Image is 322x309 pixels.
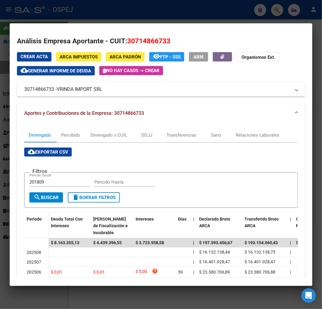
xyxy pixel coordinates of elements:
[93,240,122,245] span: $ 4.439.396,55
[91,213,133,239] datatable-header-cell: Deuda Bruta Neto de Fiscalización e Incobrable
[24,86,291,93] mat-panel-title: 30714866733 -
[237,52,280,61] button: Organismos Ext.
[245,270,275,274] span: $ 23.380.706,88
[176,213,191,239] datatable-header-cell: Dias
[27,217,42,221] span: Período
[290,240,291,245] span: |
[72,194,79,201] mat-icon: delete
[287,213,294,239] datatable-header-cell: |
[61,132,80,138] div: Percibido
[193,240,194,245] span: |
[24,213,48,238] datatable-header-cell: Período
[17,82,305,97] mat-expansion-panel-header: 30714866733 -VRINDA IMPORT SRL
[34,194,41,201] mat-icon: search
[90,132,127,138] div: Devengado x CUIL
[56,52,101,61] button: ARCA Impuestos
[290,259,291,264] span: |
[245,259,275,264] span: $ 16.401.028,47
[34,195,59,200] span: Buscar
[245,250,275,254] span: $ 16.132.138,75
[103,68,159,73] span: No hay casos -> Crear
[29,132,51,138] div: Devengado
[48,213,91,239] datatable-header-cell: Deuda Total Con Intereses
[57,86,102,93] span: VRINDA IMPORT SRL
[199,250,230,254] span: $ 16.132.138,44
[106,52,145,61] button: ARCA Padrón
[245,240,278,245] span: $ 193.154.060,43
[242,213,287,239] datatable-header-cell: Transferido Bruto ARCA
[199,217,230,228] span: Declarado Bruto ARCA
[189,52,208,61] button: ABM
[136,240,164,245] span: $ 3.723.958,58
[290,250,291,254] span: |
[199,240,232,245] span: $ 197.593.456,67
[152,268,158,274] i: help
[51,270,62,274] span: $ 0,01
[110,54,141,60] span: ARCA Padrón
[99,66,163,75] button: No hay casos -> Crear
[51,240,79,245] span: $ 8.163.355,13
[191,213,197,239] datatable-header-cell: |
[245,217,279,228] span: Transferido Bruto ARCA
[27,270,41,274] span: 202506
[21,54,48,59] span: Crear Acta
[17,52,51,61] button: Crear Acta
[28,149,68,155] span: Exportar CSV
[17,66,95,75] button: Generar informe de deuda
[17,36,305,46] h2: Análisis Empresa Aportante - CUIT:
[149,52,184,61] button: FTP - SSS
[72,195,116,200] span: Borrar Filtros
[193,259,194,264] span: |
[160,54,181,60] span: FTP - SSS
[136,268,147,276] span: $ 0,00
[27,260,41,264] span: 202507
[199,259,230,264] span: $ 16.401.028,47
[211,132,221,138] div: Sano
[194,54,204,60] span: ABM
[301,288,316,303] div: Open Intercom Messenger
[127,37,170,45] span: 30714866733
[21,67,28,74] mat-icon: cloud_download
[93,270,105,274] span: $ 0,01
[27,250,41,255] span: 202508
[133,213,176,239] datatable-header-cell: Intereses
[290,217,291,221] span: |
[241,55,275,60] strong: Organismos Ext.
[17,104,305,123] mat-expansion-panel-header: Aportes y Contribuciones de la Empresa: 30714866733
[166,132,196,138] div: Transferencias
[296,240,307,245] span: $ 0,00
[193,270,194,274] span: |
[290,270,291,274] span: |
[236,132,279,138] div: Relaciones Laborales
[193,250,194,254] span: |
[178,217,186,221] span: Dias
[197,213,242,239] datatable-header-cell: Declarado Bruto ARCA
[141,132,152,138] div: DDJJ
[93,217,128,235] span: [PERSON_NAME] de Fiscalización e Incobrable
[136,217,154,221] span: Intereses
[199,270,230,274] span: $ 23.380.706,89
[24,148,72,157] button: Exportar CSV
[60,54,98,60] span: ARCA Impuestos
[178,270,183,274] span: 59
[29,168,50,174] h3: Filtros
[193,217,194,221] span: |
[28,68,91,74] span: Generar informe de deuda
[28,148,35,155] mat-icon: cloud_download
[68,192,120,203] button: Borrar Filtros
[24,110,144,116] span: Aportes y Contribuciones de la Empresa: 30714866733
[51,217,83,228] span: Deuda Total Con Intereses
[29,192,63,203] button: Buscar
[153,53,160,60] mat-icon: remove_red_eye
